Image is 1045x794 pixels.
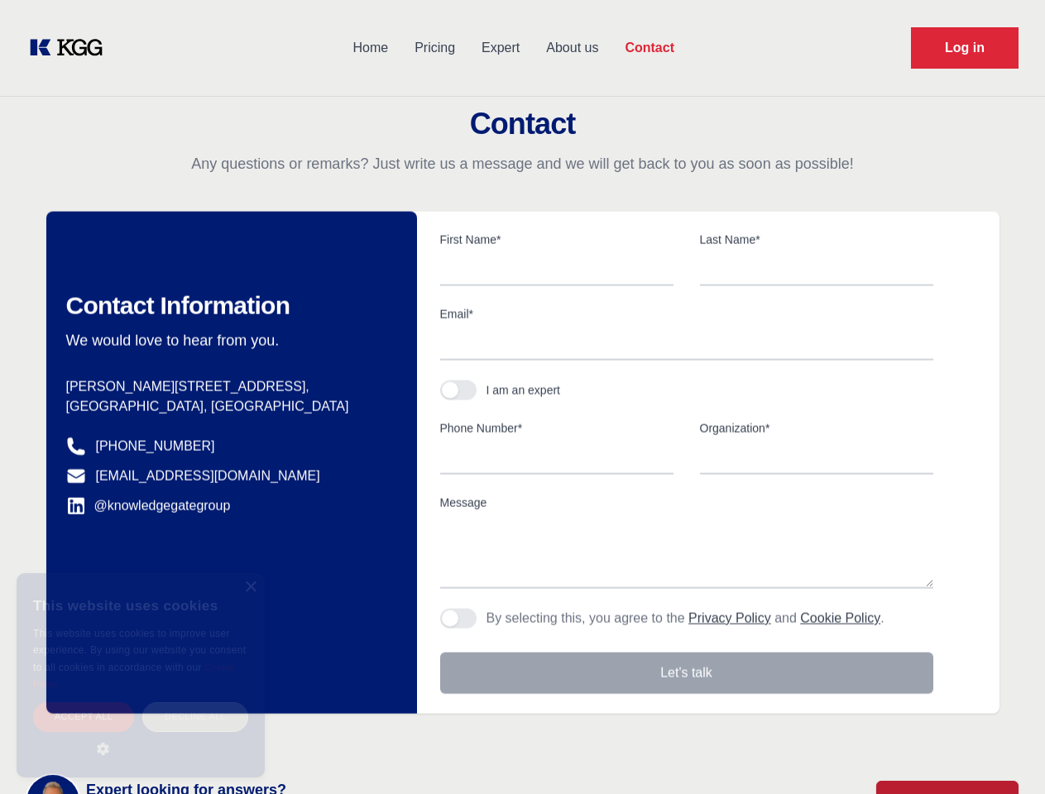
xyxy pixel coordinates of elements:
[487,609,884,629] p: By selecting this, you agree to the and .
[800,611,880,625] a: Cookie Policy
[33,662,235,689] a: Cookie Policy
[96,466,320,486] a: [EMAIL_ADDRESS][DOMAIN_NAME]
[66,291,391,321] h2: Contact Information
[533,26,611,69] a: About us
[440,420,673,437] label: Phone Number*
[26,35,116,61] a: KOL Knowledge Platform: Talk to Key External Experts (KEE)
[142,702,248,731] div: Decline all
[66,496,231,516] a: @knowledgegategroup
[440,306,933,323] label: Email*
[440,495,933,511] label: Message
[700,232,933,248] label: Last Name*
[440,653,933,694] button: Let's talk
[468,26,533,69] a: Expert
[33,586,248,625] div: This website uses cookies
[339,26,401,69] a: Home
[33,628,246,673] span: This website uses cookies to improve user experience. By using our website you consent to all coo...
[244,581,256,594] div: Close
[911,27,1019,69] a: Request Demo
[487,382,561,399] div: I am an expert
[401,26,468,69] a: Pricing
[33,702,134,731] div: Accept all
[688,611,771,625] a: Privacy Policy
[20,154,1025,174] p: Any questions or remarks? Just write us a message and we will get back to you as soon as possible!
[20,108,1025,141] h2: Contact
[440,232,673,248] label: First Name*
[66,377,391,397] p: [PERSON_NAME][STREET_ADDRESS],
[96,437,215,457] a: [PHONE_NUMBER]
[700,420,933,437] label: Organization*
[962,715,1045,794] iframe: Chat Widget
[611,26,688,69] a: Contact
[66,331,391,351] p: We would love to hear from you.
[66,397,391,417] p: [GEOGRAPHIC_DATA], [GEOGRAPHIC_DATA]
